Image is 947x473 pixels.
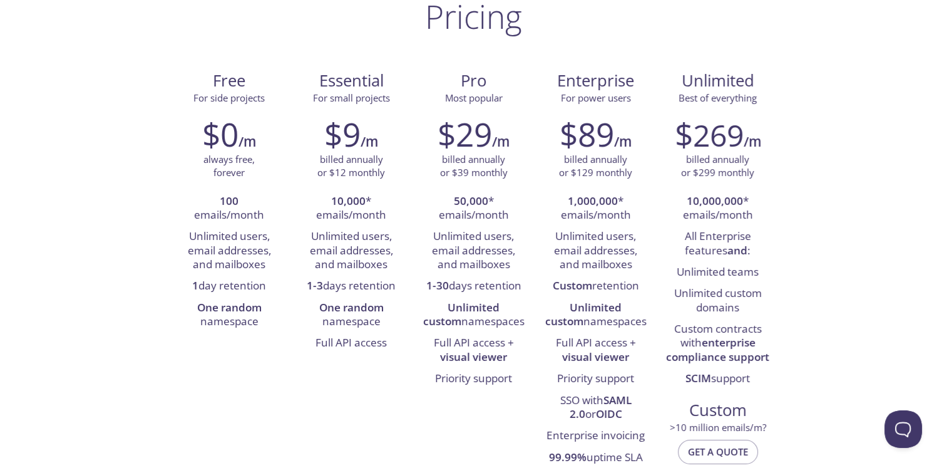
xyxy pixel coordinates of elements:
span: > 10 million emails/m? [670,421,766,434]
li: Unlimited custom domains [666,283,769,319]
li: Full API access + [544,333,647,368]
h2: $89 [560,115,614,153]
strong: enterprise compliance support [666,335,769,363]
strong: 99.99% [549,450,586,464]
li: Unlimited users, email addresses, and mailboxes [544,226,647,276]
p: billed annually or $129 monthly [559,153,632,180]
li: Enterprise invoicing [544,425,647,447]
li: All Enterprise features : [666,226,769,262]
strong: One random [319,300,384,314]
strong: 100 [220,194,238,208]
li: emails/month [178,191,281,227]
li: retention [544,276,647,297]
li: uptime SLA [544,447,647,469]
p: billed annually or $299 monthly [681,153,754,180]
li: days retention [300,276,403,297]
li: * emails/month [666,191,769,227]
strong: and [727,243,747,257]
span: For power users [561,91,631,104]
li: Priority support [544,368,647,390]
strong: SAML 2.0 [570,393,632,421]
strong: 10,000,000 [687,194,743,208]
strong: 50,000 [454,194,488,208]
h6: /m [614,131,632,152]
strong: Unlimited custom [423,300,500,328]
li: Unlimited users, email addresses, and mailboxes [178,226,281,276]
strong: One random [197,300,262,314]
span: For side projects [193,91,265,104]
span: Most popular [445,91,503,104]
strong: Unlimited custom [545,300,622,328]
h6: /m [361,131,378,152]
h2: $ [675,115,744,153]
li: Priority support [422,368,525,390]
span: Best of everything [678,91,757,104]
li: * emails/month [544,191,647,227]
button: Get a quote [678,440,758,464]
span: For small projects [313,91,390,104]
h6: /m [238,131,256,152]
li: days retention [422,276,525,297]
li: support [666,368,769,390]
h2: $9 [324,115,361,153]
h6: /m [744,131,761,152]
p: billed annually or $12 monthly [317,153,385,180]
span: Unlimited [682,70,754,91]
li: day retention [178,276,281,297]
span: Get a quote [688,444,748,460]
h2: $29 [438,115,492,153]
strong: 1 [192,278,198,293]
strong: SCIM [685,371,711,385]
li: SSO with or [544,390,647,426]
h6: /m [492,131,509,152]
strong: 10,000 [331,194,366,208]
strong: Custom [553,278,592,293]
li: namespaces [422,298,525,333]
span: Essential [300,70,402,91]
li: * emails/month [422,191,525,227]
strong: visual viewer [440,350,507,364]
li: * emails/month [300,191,403,227]
p: billed annually or $39 monthly [440,153,508,180]
iframe: Help Scout Beacon - Open [884,410,922,448]
p: always free, forever [203,153,255,180]
span: Free [178,70,280,91]
li: namespace [178,298,281,333]
strong: OIDC [596,407,622,421]
li: Unlimited users, email addresses, and mailboxes [300,226,403,276]
li: Full API access + [422,333,525,368]
strong: 1-3 [307,278,323,293]
li: namespaces [544,298,647,333]
span: Enterprise [545,70,647,91]
span: 269 [693,115,744,155]
li: Full API access [300,333,403,354]
strong: 1,000,000 [568,194,618,208]
span: Pro [422,70,525,91]
li: namespace [300,298,403,333]
h2: $0 [202,115,238,153]
li: Unlimited teams [666,262,769,283]
li: Unlimited users, email addresses, and mailboxes [422,226,525,276]
strong: 1-30 [426,278,449,293]
strong: visual viewer [562,350,629,364]
li: Custom contracts with [666,319,769,368]
span: Custom [667,400,769,421]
